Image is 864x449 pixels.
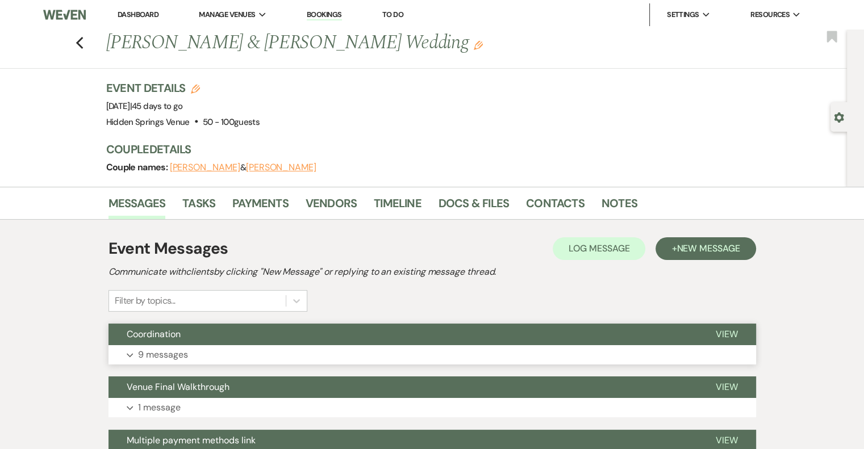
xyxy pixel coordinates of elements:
button: View [698,324,756,345]
span: Manage Venues [199,9,255,20]
button: 1 message [108,398,756,417]
button: Edit [474,40,483,50]
button: 9 messages [108,345,756,364]
h2: Communicate with clients by clicking "New Message" or replying to an existing message thread. [108,265,756,279]
button: Open lead details [834,111,844,122]
div: Filter by topics... [115,294,176,308]
button: [PERSON_NAME] [246,163,316,172]
a: Dashboard [118,10,158,19]
a: Bookings [307,10,342,20]
a: To Do [382,10,403,19]
h1: Event Messages [108,237,228,261]
button: +New Message [656,237,756,260]
span: Resources [750,9,790,20]
a: Timeline [374,194,421,219]
span: [DATE] [106,100,183,112]
button: Coordination [108,324,698,345]
p: 9 messages [138,347,188,362]
span: Hidden Springs Venue [106,116,190,128]
a: Contacts [526,194,585,219]
button: Venue Final Walkthrough [108,376,698,398]
span: Coordination [127,328,181,340]
span: Venue Final Walkthrough [127,381,229,393]
a: Docs & Files [439,194,509,219]
span: 50 - 100 guests [203,116,260,128]
button: Log Message [553,237,645,260]
a: Vendors [306,194,357,219]
p: 1 message [138,400,181,415]
a: Notes [602,194,637,219]
span: Multiple payment methods link [127,434,256,446]
span: | [130,100,183,112]
span: View [716,328,738,340]
a: Payments [232,194,289,219]
span: 45 days to go [132,100,183,112]
h3: Couple Details [106,141,742,157]
span: View [716,434,738,446]
span: & [170,162,316,173]
button: [PERSON_NAME] [170,163,240,172]
span: New Message [677,242,740,254]
img: Weven Logo [43,3,86,27]
span: Log Message [569,242,629,254]
h1: [PERSON_NAME] & [PERSON_NAME] Wedding [106,30,615,57]
button: View [698,376,756,398]
span: View [716,381,738,393]
span: Couple names: [106,161,170,173]
a: Messages [108,194,166,219]
h3: Event Details [106,80,260,96]
span: Settings [667,9,699,20]
a: Tasks [182,194,215,219]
